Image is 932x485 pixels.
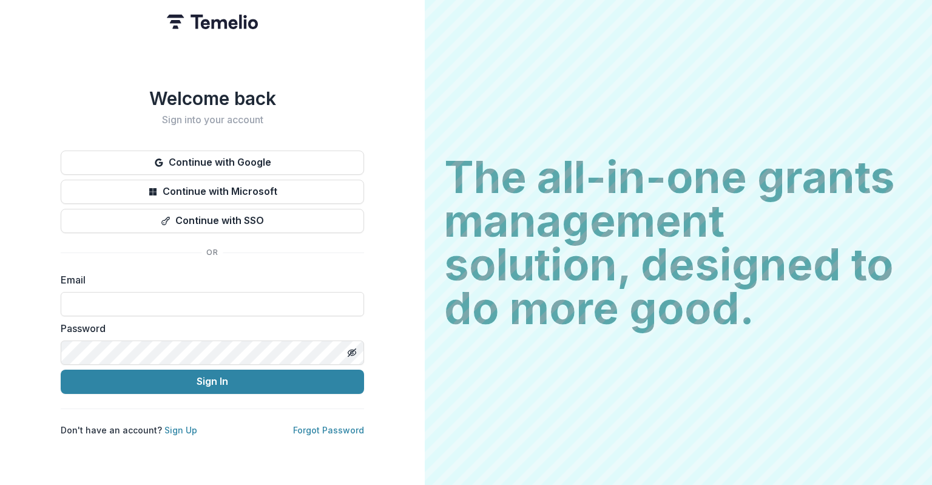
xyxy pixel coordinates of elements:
button: Sign In [61,370,364,394]
a: Forgot Password [293,425,364,435]
h2: Sign into your account [61,114,364,126]
button: Continue with Microsoft [61,180,364,204]
button: Continue with Google [61,151,364,175]
label: Password [61,321,357,336]
a: Sign Up [164,425,197,435]
h1: Welcome back [61,87,364,109]
img: Temelio [167,15,258,29]
p: Don't have an account? [61,424,197,436]
button: Continue with SSO [61,209,364,233]
button: Toggle password visibility [342,343,362,362]
label: Email [61,273,357,287]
